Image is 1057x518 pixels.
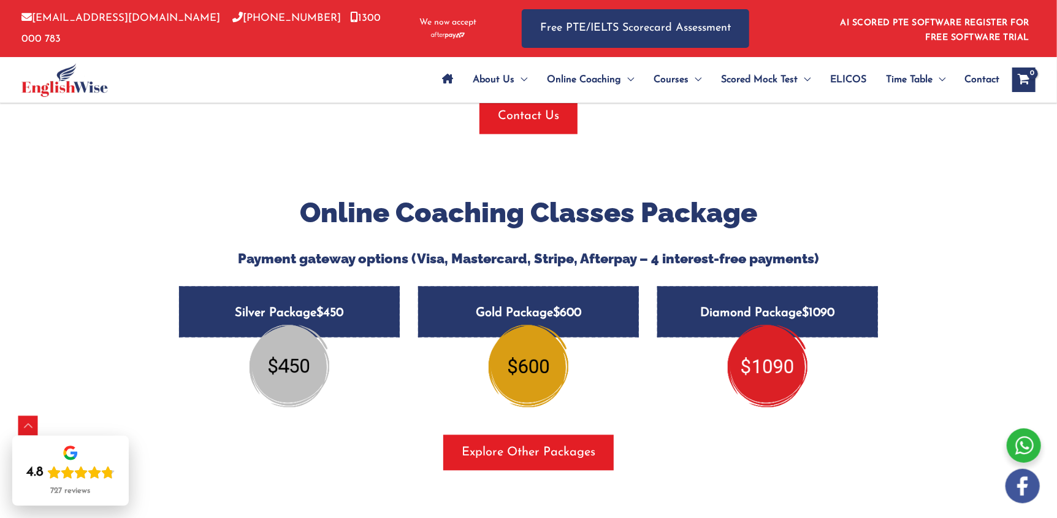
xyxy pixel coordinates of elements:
[711,58,820,101] a: Scored Mock TestMenu Toggle
[965,58,1000,101] span: Contact
[170,251,887,267] h5: Payment gateway options (Visa, Mastercard, Stripe, Afterpay – 4 interest-free payments)
[473,58,514,101] span: About Us
[547,58,621,101] span: Online Coaching
[841,18,1030,42] a: AI SCORED PTE SOFTWARE REGISTER FOR FREE SOFTWARE TRIAL
[689,58,701,101] span: Menu Toggle
[621,58,634,101] span: Menu Toggle
[657,287,878,378] a: Diamond Package$1090
[418,287,639,338] h5: Gold Package
[232,13,341,23] a: [PHONE_NUMBER]
[479,99,578,134] button: Contact Us
[644,58,711,101] a: CoursesMenu Toggle
[553,307,581,320] span: $600
[443,435,614,471] button: Explore Other Packages
[537,58,644,101] a: Online CoachingMenu Toggle
[418,287,639,378] a: Gold Package$600
[514,58,527,101] span: Menu Toggle
[26,464,44,481] div: 4.8
[798,58,811,101] span: Menu Toggle
[179,287,400,378] a: Silver Package$450
[50,486,90,496] div: 727 reviews
[1005,469,1040,503] img: white-facebook.png
[26,464,115,481] div: Rating: 4.8 out of 5
[522,9,749,48] a: Free PTE/IELTS Scorecard Assessment
[498,108,559,125] span: Contact Us
[431,32,465,39] img: Afterpay-Logo
[419,17,476,29] span: We now accept
[830,58,866,101] span: ELICOS
[933,58,945,101] span: Menu Toggle
[728,325,807,408] img: diamond-pte-package.png
[886,58,933,101] span: Time Table
[657,287,878,338] h5: Diamond Package
[432,58,1000,101] nav: Site Navigation: Main Menu
[654,58,689,101] span: Courses
[179,287,400,338] h5: Silver Package
[955,58,1000,101] a: Contact
[721,58,798,101] span: Scored Mock Test
[803,307,835,320] span: $1090
[489,325,568,408] img: gold.png
[250,325,329,408] img: silver-package2.png
[317,307,344,320] span: $450
[1012,68,1036,92] a: View Shopping Cart, empty
[21,13,381,44] a: 1300 000 783
[833,9,1036,48] aside: Header Widget 1
[463,58,537,101] a: About UsMenu Toggle
[820,58,876,101] a: ELICOS
[170,196,887,232] h2: Online Coaching Classes Package
[21,63,108,97] img: cropped-ew-logo
[462,444,595,462] span: Explore Other Packages
[876,58,955,101] a: Time TableMenu Toggle
[21,13,220,23] a: [EMAIL_ADDRESS][DOMAIN_NAME]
